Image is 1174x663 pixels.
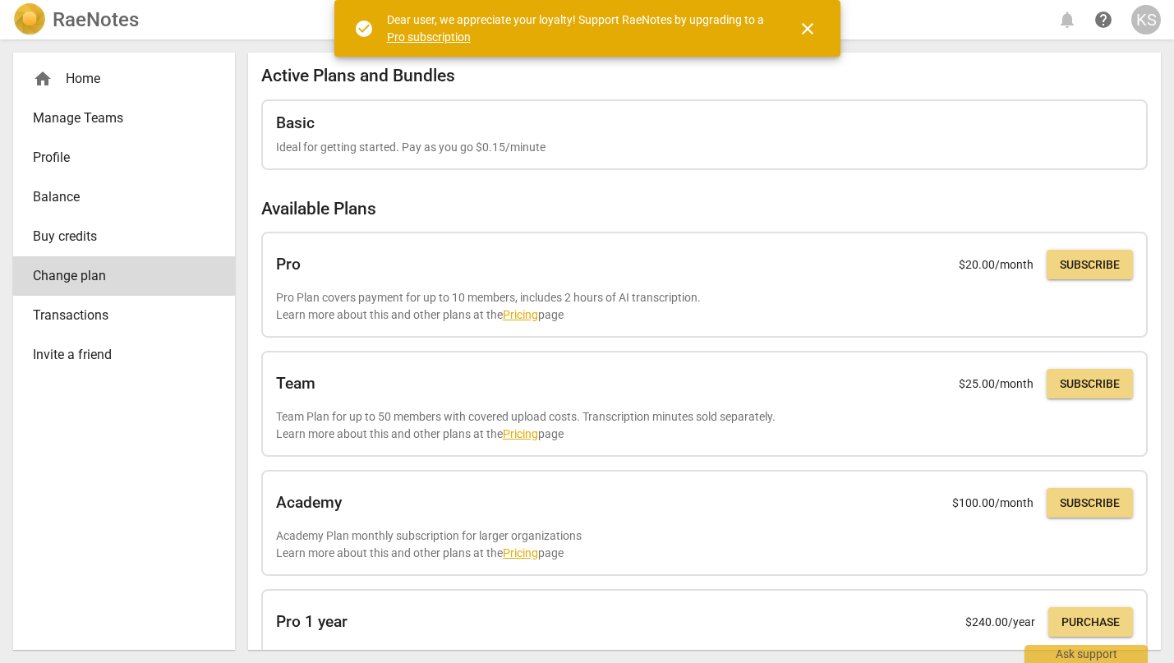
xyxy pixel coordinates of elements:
a: Invite a friend [13,335,235,375]
h2: Active Plans and Bundles [261,66,1148,86]
p: $ 100.00 /month [952,495,1034,512]
a: LogoRaeNotes [13,3,139,36]
a: Help [1089,5,1118,35]
span: Balance [33,187,202,207]
div: Dear user, we appreciate your loyalty! Support RaeNotes by upgrading to a [387,12,768,45]
span: Buy credits [33,227,202,246]
a: Manage Teams [13,99,235,138]
button: Subscribe [1047,488,1133,518]
span: close [798,19,817,39]
p: $ 240.00 /year [965,614,1035,631]
a: Pricing [503,546,538,559]
p: $ 25.00 /month [959,375,1034,393]
a: Pricing [503,308,538,321]
span: check_circle [354,19,374,39]
a: Transactions [13,296,235,335]
img: Logo [13,3,46,36]
span: Transactions [33,306,202,325]
button: KS [1131,5,1161,35]
h2: Academy [276,494,342,512]
span: Manage Teams [33,108,202,128]
span: help [1093,10,1113,30]
a: Pro subscription [387,30,471,44]
button: Subscribe [1047,369,1133,398]
h2: RaeNotes [53,8,139,31]
div: Ask support [1024,645,1148,663]
a: Change plan [13,256,235,296]
button: Close [788,9,827,48]
span: Invite a friend [33,345,202,365]
button: Subscribe [1047,250,1133,279]
p: Ideal for getting started. Pay as you go $0.15/minute [276,139,1133,156]
button: Purchase [1048,607,1133,637]
h2: Team [276,375,315,393]
span: Subscribe [1060,495,1120,512]
h2: Available Plans [261,199,1148,219]
h2: Basic [276,114,315,132]
h2: Pro 1 year [276,613,348,631]
a: Buy credits [13,217,235,256]
span: Subscribe [1060,257,1120,274]
h2: Pro [276,256,301,274]
p: Academy Plan monthly subscription for larger organizations Learn more about this and other plans ... [276,527,1133,561]
span: Purchase [1061,615,1120,631]
span: Change plan [33,266,202,286]
a: Pricing [503,427,538,440]
span: Profile [33,148,202,168]
div: Home [33,69,202,89]
a: Balance [13,177,235,217]
span: Subscribe [1060,376,1120,393]
span: home [33,69,53,89]
a: Profile [13,138,235,177]
p: $ 20.00 /month [959,256,1034,274]
p: Team Plan for up to 50 members with covered upload costs. Transcription minutes sold separately. ... [276,408,1133,442]
div: Home [13,59,235,99]
p: Pro Plan covers payment for up to 10 members, includes 2 hours of AI transcription. Learn more ab... [276,289,1133,323]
